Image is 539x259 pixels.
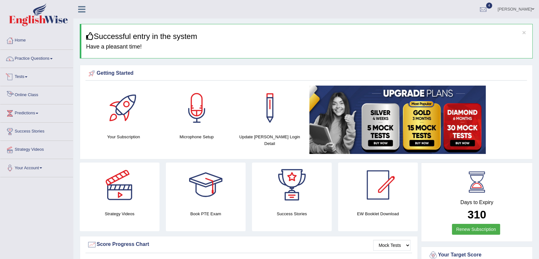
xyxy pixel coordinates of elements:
button: × [522,29,526,36]
h4: Strategy Videos [80,210,159,217]
a: Tests [0,68,73,84]
img: small5.jpg [309,86,486,154]
h4: Book PTE Exam [166,210,246,217]
h4: Update [PERSON_NAME] Login Detail [236,133,303,147]
h4: Your Subscription [90,133,157,140]
a: Home [0,32,73,48]
h3: Successful entry in the system [86,32,528,41]
a: Online Class [0,86,73,102]
a: Practice Questions [0,50,73,66]
h4: Success Stories [252,210,332,217]
h4: Days to Expiry [428,200,525,205]
a: Success Stories [0,123,73,139]
a: Renew Subscription [452,224,500,235]
h4: Have a pleasant time! [86,44,528,50]
span: 4 [486,3,492,9]
div: Score Progress Chart [87,240,410,249]
a: Predictions [0,104,73,120]
a: Strategy Videos [0,141,73,157]
a: Your Account [0,159,73,175]
h4: EW Booklet Download [338,210,418,217]
div: Getting Started [87,69,525,78]
h4: Microphone Setup [163,133,230,140]
b: 310 [468,208,486,221]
